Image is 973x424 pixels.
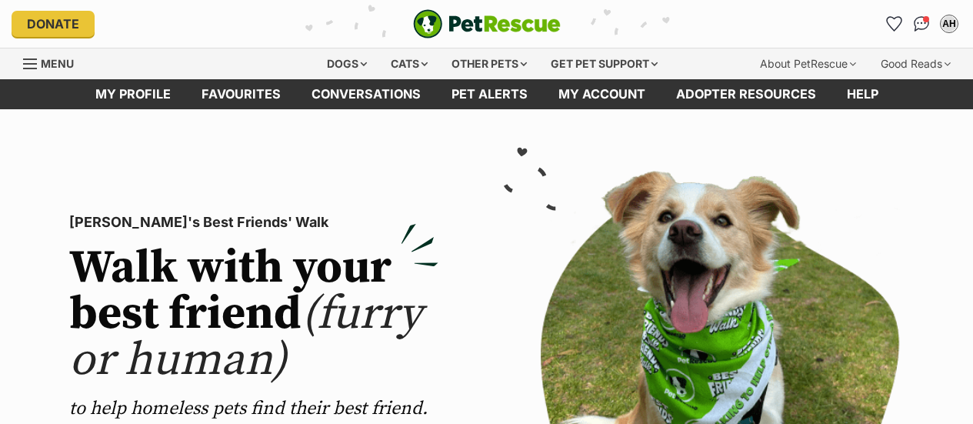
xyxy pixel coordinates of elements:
[909,12,934,36] a: Conversations
[69,212,438,233] p: [PERSON_NAME]'s Best Friends' Walk
[870,48,961,79] div: Good Reads
[441,48,538,79] div: Other pets
[80,79,186,109] a: My profile
[881,12,906,36] a: Favourites
[914,16,930,32] img: chat-41dd97257d64d25036548639549fe6c8038ab92f7586957e7f3b1b290dea8141.svg
[881,12,961,36] ul: Account quick links
[543,79,661,109] a: My account
[380,48,438,79] div: Cats
[41,57,74,70] span: Menu
[316,48,378,79] div: Dogs
[12,11,95,37] a: Donate
[540,48,668,79] div: Get pet support
[436,79,543,109] a: Pet alerts
[413,9,561,38] a: PetRescue
[69,245,438,384] h2: Walk with your best friend
[749,48,867,79] div: About PetRescue
[661,79,831,109] a: Adopter resources
[937,12,961,36] button: My account
[23,48,85,76] a: Menu
[69,396,438,421] p: to help homeless pets find their best friend.
[69,285,422,389] span: (furry or human)
[941,16,957,32] div: AH
[831,79,894,109] a: Help
[413,9,561,38] img: logo-e224e6f780fb5917bec1dbf3a21bbac754714ae5b6737aabdf751b685950b380.svg
[186,79,296,109] a: Favourites
[296,79,436,109] a: conversations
